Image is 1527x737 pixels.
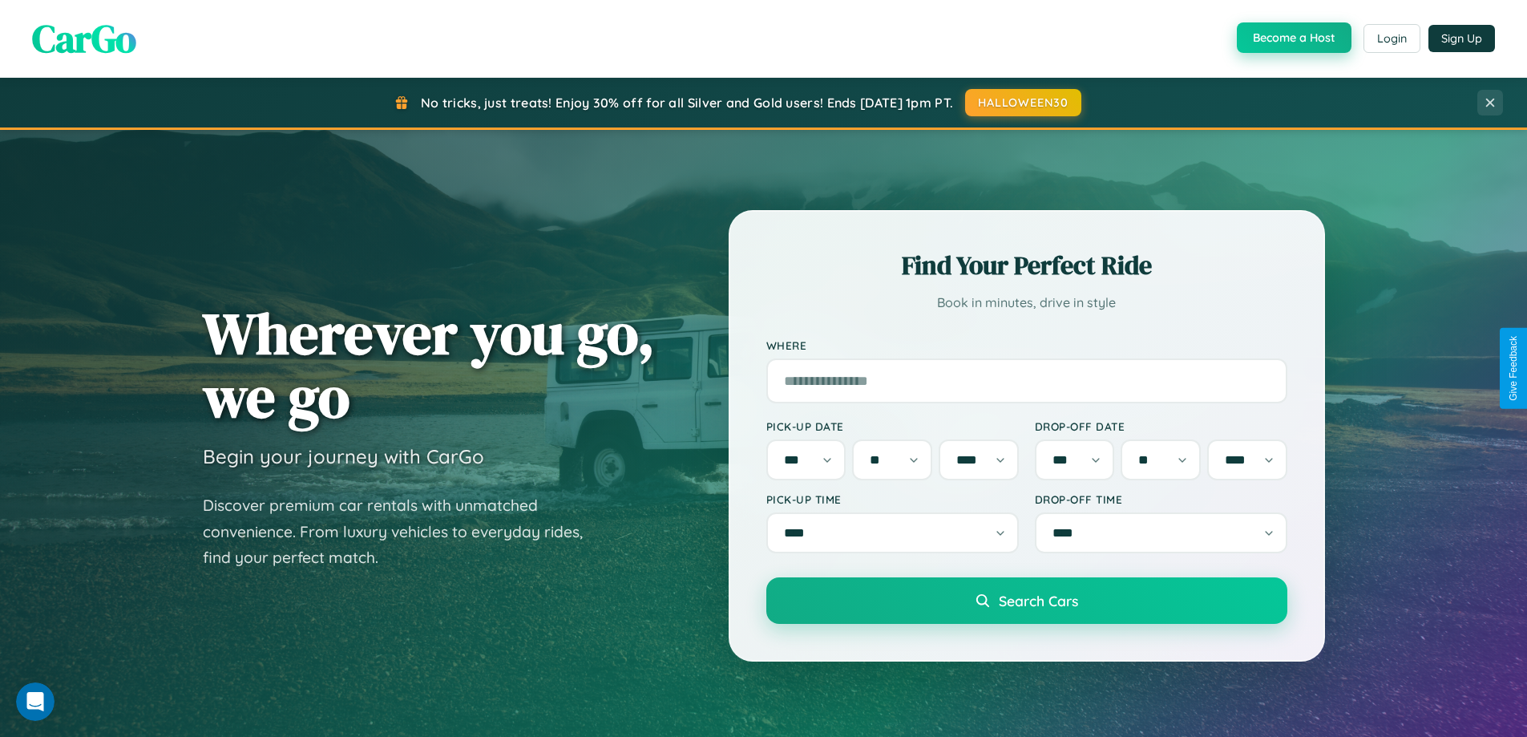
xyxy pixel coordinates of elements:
iframe: Intercom live chat [16,682,55,721]
div: Give Feedback [1508,336,1519,401]
h2: Find Your Perfect Ride [766,248,1287,283]
button: Become a Host [1237,22,1351,53]
h1: Wherever you go, we go [203,302,655,428]
button: Login [1363,24,1420,53]
span: Search Cars [999,592,1078,609]
label: Pick-up Time [766,492,1019,506]
button: Sign Up [1428,25,1495,52]
button: HALLOWEEN30 [965,89,1081,116]
label: Where [766,338,1287,352]
p: Discover premium car rentals with unmatched convenience. From luxury vehicles to everyday rides, ... [203,492,604,571]
p: Book in minutes, drive in style [766,291,1287,314]
label: Drop-off Time [1035,492,1287,506]
button: Search Cars [766,577,1287,624]
span: No tricks, just treats! Enjoy 30% off for all Silver and Gold users! Ends [DATE] 1pm PT. [421,95,953,111]
span: CarGo [32,12,136,65]
label: Pick-up Date [766,419,1019,433]
label: Drop-off Date [1035,419,1287,433]
h3: Begin your journey with CarGo [203,444,484,468]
